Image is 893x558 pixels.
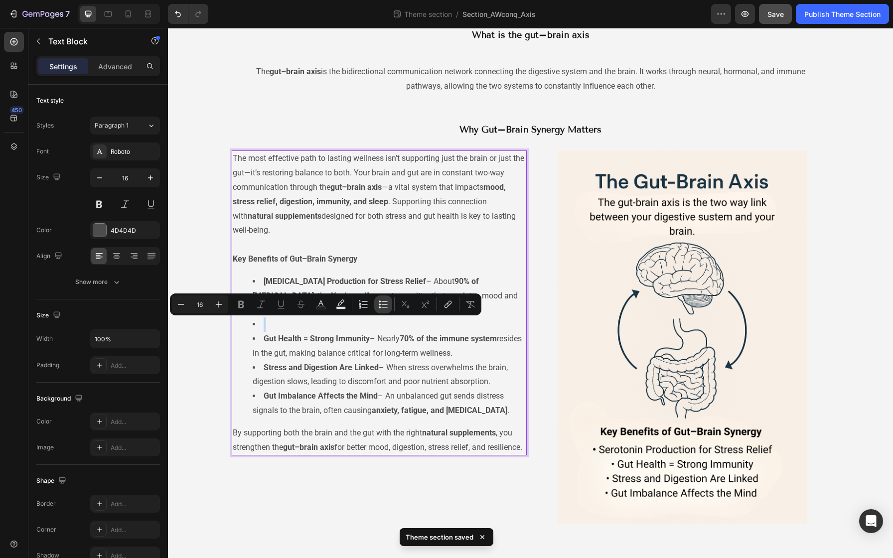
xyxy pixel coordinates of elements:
[36,121,54,130] div: Styles
[204,378,339,387] strong: anxiety, fatigue, and [MEDICAL_DATA]
[65,8,70,20] p: 7
[96,335,211,344] strong: Stress and Digestion Are Linked
[36,147,49,156] div: Font
[48,35,133,47] p: Text Block
[406,532,473,542] p: Theme section saved
[168,4,208,24] div: Undo/Redo
[111,418,157,426] div: Add...
[36,171,63,184] div: Size
[36,309,63,322] div: Size
[91,330,159,348] input: Auto
[111,226,157,235] div: 4D4D4D
[804,9,881,19] div: Publish Theme Section
[65,124,358,224] p: The most effective path to lasting wellness isn’t supporting just the brain or just the gut—it’s ...
[36,392,85,406] div: Background
[111,361,157,370] div: Add...
[36,96,64,105] div: Text style
[49,61,77,72] p: Settings
[96,249,258,258] strong: [MEDICAL_DATA] Production for Stress Relief
[95,121,129,130] span: Paragraph 1
[36,499,56,508] div: Border
[36,273,160,291] button: Show more
[75,277,122,287] div: Show more
[80,183,153,193] strong: natural supplements
[102,39,153,48] strong: gut–brain axis
[64,123,359,427] div: Rich Text Editor. Editing area: main
[85,304,358,333] li: – Nearly resides in the gut, making balance critical for long-term wellness.
[36,334,53,343] div: Width
[168,28,893,558] iframe: Design area
[65,226,189,236] strong: Key Benefits of Gut–Brain Synergy
[36,417,52,426] div: Color
[36,361,59,370] div: Padding
[96,363,210,373] strong: Gut Imbalance Affects the Mind
[796,4,889,24] button: Publish Theme Section
[462,9,536,19] span: Section_AWconq_Axis
[36,525,56,534] div: Corner
[65,154,338,178] strong: mood, stress relief, digestion, immunity, and sleep
[162,154,214,164] strong: gut–brain axis
[111,147,157,156] div: Roboto
[65,398,358,427] p: By supporting both the brain and the gut with the right , you strengthen the for better mood, dig...
[402,9,454,19] span: Theme section
[767,10,784,18] span: Save
[456,9,458,19] span: /
[85,247,358,289] li: – About , the “feel-good” neurotransmitter that regulates mood and reduces stress, is produced in...
[36,226,52,235] div: Color
[254,400,328,410] strong: natural supplements
[111,526,157,535] div: Add...
[85,249,311,273] strong: 90% of [MEDICAL_DATA]
[36,250,64,263] div: Align
[98,61,132,72] p: Advanced
[36,474,68,488] div: Shape
[111,443,157,452] div: Add...
[96,306,202,315] strong: Gut Health = Strong Immunity
[390,123,639,496] img: AW-StressControl-_Benefits-Gut_Brain_Synergy.png
[85,361,358,390] li: – An unbalanced gut sends distress signals to the brain, often causing .
[85,333,358,362] li: – When stress overwhelms the brain, digestion slows, leading to discomfort and poor nutrient abso...
[170,293,481,315] div: Editor contextual toolbar
[36,443,54,452] div: Image
[4,4,74,24] button: 7
[9,106,24,114] div: 450
[292,96,434,107] strong: Why Gut–Brain Synergy Matters
[111,500,157,509] div: Add...
[90,117,160,135] button: Paragraph 1
[115,415,166,424] strong: gut–brain axis
[232,306,329,315] strong: 70% of the immune system
[859,509,883,533] div: Open Intercom Messenger
[73,37,653,66] p: The is the bidirectional communication network connecting the digestive system and the brain. It ...
[759,4,792,24] button: Save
